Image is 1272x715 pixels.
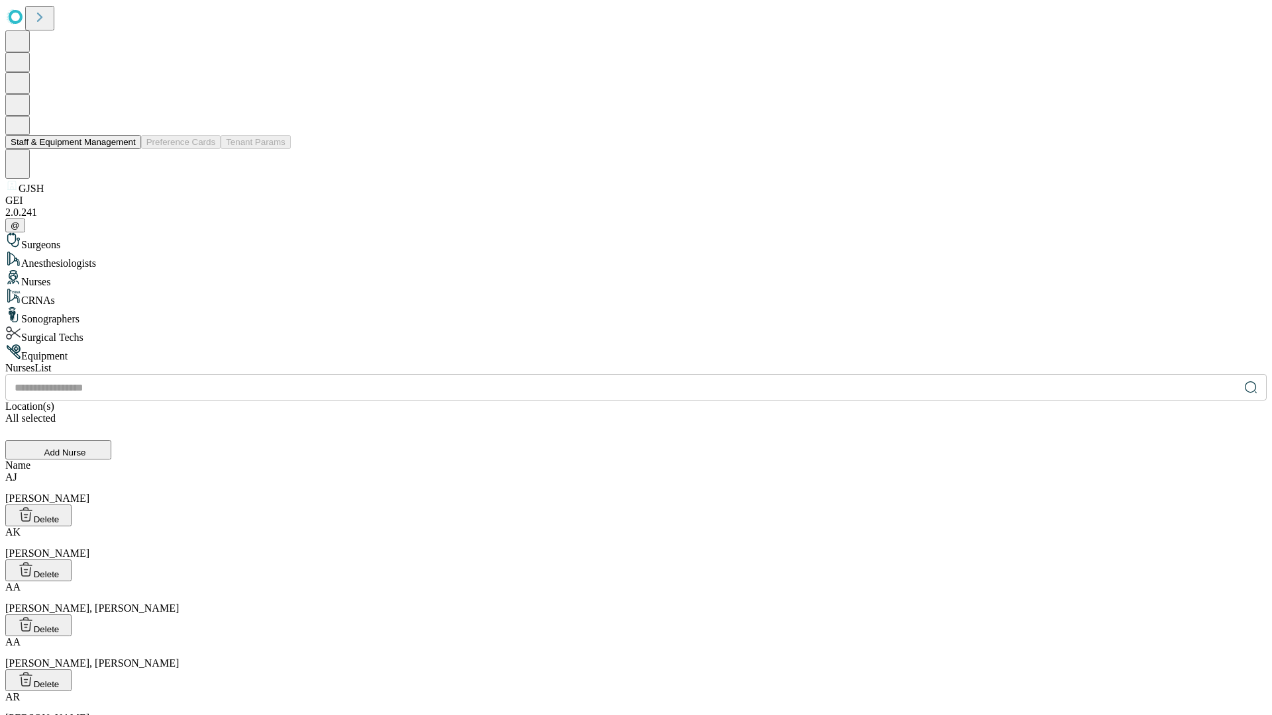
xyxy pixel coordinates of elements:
span: Delete [34,569,60,579]
button: Delete [5,559,72,581]
button: Delete [5,504,72,526]
button: Preference Cards [141,135,221,149]
button: @ [5,218,25,232]
div: Sonographers [5,307,1267,325]
div: Surgeons [5,232,1267,251]
button: Staff & Equipment Management [5,135,141,149]
button: Add Nurse [5,440,111,459]
span: @ [11,220,20,230]
span: Location(s) [5,401,54,412]
span: Delete [34,624,60,634]
span: Delete [34,514,60,524]
div: GEI [5,195,1267,207]
div: Equipment [5,344,1267,362]
span: GJSH [19,183,44,194]
button: Delete [5,614,72,636]
div: Anesthesiologists [5,251,1267,269]
span: AJ [5,471,17,483]
div: All selected [5,412,1267,424]
span: AA [5,636,21,647]
span: Add Nurse [44,448,86,457]
div: CRNAs [5,288,1267,307]
div: [PERSON_NAME], [PERSON_NAME] [5,581,1267,614]
span: AK [5,526,21,538]
span: Delete [34,679,60,689]
div: Nurses List [5,362,1267,374]
button: Delete [5,669,72,691]
button: Tenant Params [221,135,291,149]
div: [PERSON_NAME] [5,471,1267,504]
span: AR [5,691,20,702]
div: Nurses [5,269,1267,288]
div: Surgical Techs [5,325,1267,344]
div: [PERSON_NAME] [5,526,1267,559]
div: 2.0.241 [5,207,1267,218]
div: [PERSON_NAME], [PERSON_NAME] [5,636,1267,669]
div: Name [5,459,1267,471]
span: AA [5,581,21,593]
